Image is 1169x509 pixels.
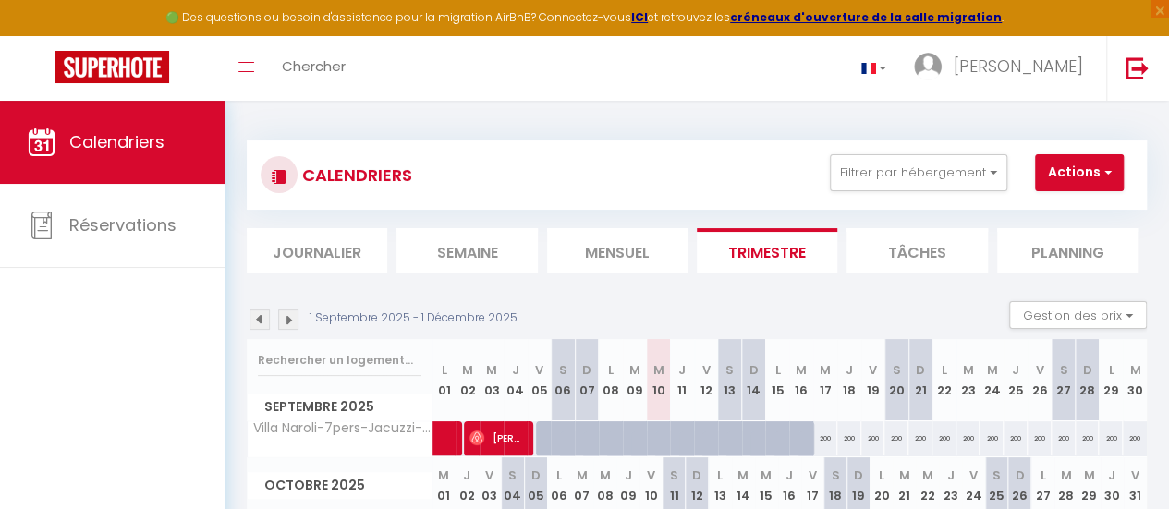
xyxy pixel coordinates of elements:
[830,154,1007,191] button: Filtrer par hébergement
[1123,339,1147,421] th: 30
[893,361,901,379] abbr: S
[765,339,789,421] th: 15
[282,56,346,76] span: Chercher
[808,467,816,484] abbr: V
[717,467,723,484] abbr: L
[718,339,742,421] th: 13
[1040,467,1045,484] abbr: L
[582,361,591,379] abbr: D
[1004,421,1028,455] div: 200
[914,53,942,80] img: ...
[831,467,839,484] abbr: S
[504,339,528,421] th: 04
[480,339,504,421] th: 03
[986,361,997,379] abbr: M
[846,228,987,273] li: Tâches
[678,361,686,379] abbr: J
[725,361,734,379] abbr: S
[441,361,446,379] abbr: L
[69,130,164,153] span: Calendriers
[624,467,631,484] abbr: J
[258,344,421,377] input: Rechercher un logement...
[1099,421,1123,455] div: 200
[1004,339,1028,421] th: 25
[531,467,541,484] abbr: D
[652,361,664,379] abbr: M
[248,394,432,420] span: Septembre 2025
[247,228,387,273] li: Journalier
[647,467,655,484] abbr: V
[1028,421,1052,455] div: 200
[1076,421,1100,455] div: 200
[512,361,519,379] abbr: J
[268,36,359,101] a: Chercher
[469,420,523,455] span: [PERSON_NAME]
[1012,361,1019,379] abbr: J
[1035,154,1124,191] button: Actions
[298,154,412,196] h3: CALENDRIERS
[701,361,710,379] abbr: V
[600,467,611,484] abbr: M
[1015,467,1024,484] abbr: D
[837,421,861,455] div: 200
[1083,467,1094,484] abbr: M
[813,421,837,455] div: 200
[730,9,1002,25] a: créneaux d'ouverture de la salle migration
[577,467,588,484] abbr: M
[861,339,885,421] th: 19
[631,9,648,25] a: ICI
[997,228,1138,273] li: Planning
[837,339,861,421] th: 18
[575,339,599,421] th: 07
[1052,421,1076,455] div: 200
[789,339,813,421] th: 16
[55,51,169,83] img: Super Booking
[932,339,956,421] th: 22
[670,467,678,484] abbr: S
[1082,361,1091,379] abbr: D
[884,421,908,455] div: 200
[942,361,947,379] abbr: L
[947,467,955,484] abbr: J
[992,467,1001,484] abbr: S
[432,339,457,421] th: 01
[623,339,647,421] th: 09
[908,339,932,421] th: 21
[737,467,749,484] abbr: M
[963,361,974,379] abbr: M
[1099,339,1123,421] th: 29
[629,361,640,379] abbr: M
[697,228,837,273] li: Trimestre
[1052,339,1076,421] th: 27
[956,421,980,455] div: 200
[1076,339,1100,421] th: 28
[884,339,908,421] th: 20
[547,228,688,273] li: Mensuel
[250,421,435,435] span: Villa Naroli-7pers-Jacuzzi-Plage
[1028,339,1052,421] th: 26
[813,339,837,421] th: 17
[980,421,1004,455] div: 200
[854,467,863,484] abbr: D
[954,55,1083,78] span: [PERSON_NAME]
[916,361,925,379] abbr: D
[608,361,614,379] abbr: L
[551,339,575,421] th: 06
[899,467,910,484] abbr: M
[900,36,1106,101] a: ... [PERSON_NAME]
[1060,467,1071,484] abbr: M
[463,467,470,484] abbr: J
[559,361,567,379] abbr: S
[922,467,933,484] abbr: M
[1009,301,1147,329] button: Gestion des prix
[15,7,70,63] button: Ouvrir le widget de chat LiveChat
[969,467,978,484] abbr: V
[485,467,493,484] abbr: V
[1090,426,1155,495] iframe: Chat
[1108,361,1114,379] abbr: L
[528,339,552,421] th: 05
[438,467,449,484] abbr: M
[1123,421,1147,455] div: 200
